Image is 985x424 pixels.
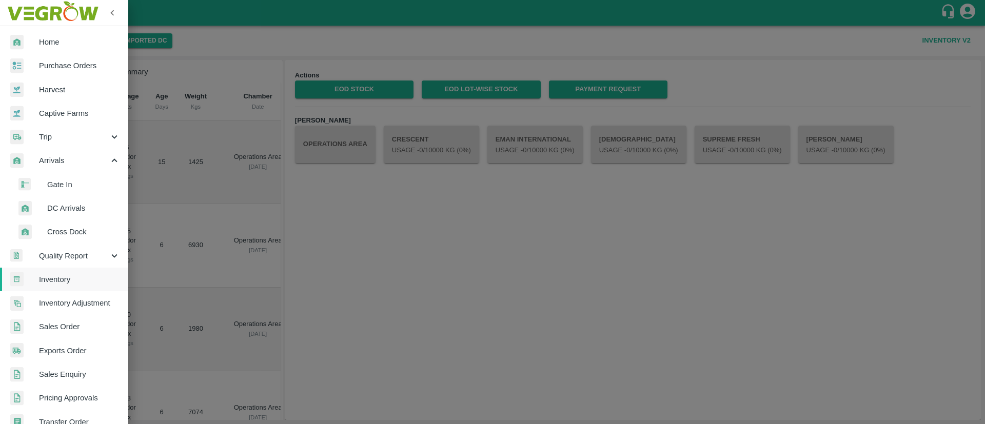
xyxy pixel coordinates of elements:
img: whInventory [10,272,24,287]
span: Arrivals [39,155,109,166]
img: qualityReport [10,249,23,262]
img: whArrival [10,153,24,168]
span: Quality Report [39,250,109,261]
img: delivery [10,130,24,145]
span: Home [39,36,120,48]
img: sales [10,367,24,382]
img: shipments [10,343,24,358]
img: whArrival [18,201,32,216]
img: reciept [10,58,24,73]
span: Gate In [47,179,120,190]
img: whArrival [10,35,24,50]
a: whArrivalCross Dock [8,220,128,244]
img: inventory [10,296,24,311]
a: gateinGate In [8,173,128,196]
span: Pricing Approvals [39,392,120,403]
img: harvest [10,106,24,121]
a: whArrivalDC Arrivals [8,196,128,220]
span: Purchase Orders [39,60,120,71]
img: sales [10,391,24,406]
img: whArrival [18,225,32,239]
span: Inventory [39,274,120,285]
span: Sales Enquiry [39,369,120,380]
span: Cross Dock [47,226,120,237]
span: Captive Farms [39,108,120,119]
img: harvest [10,82,24,97]
img: sales [10,319,24,334]
span: Sales Order [39,321,120,332]
span: DC Arrivals [47,203,120,214]
span: Exports Order [39,345,120,356]
img: gatein [18,178,31,191]
span: Inventory Adjustment [39,297,120,309]
span: Trip [39,131,109,143]
span: Harvest [39,84,120,95]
